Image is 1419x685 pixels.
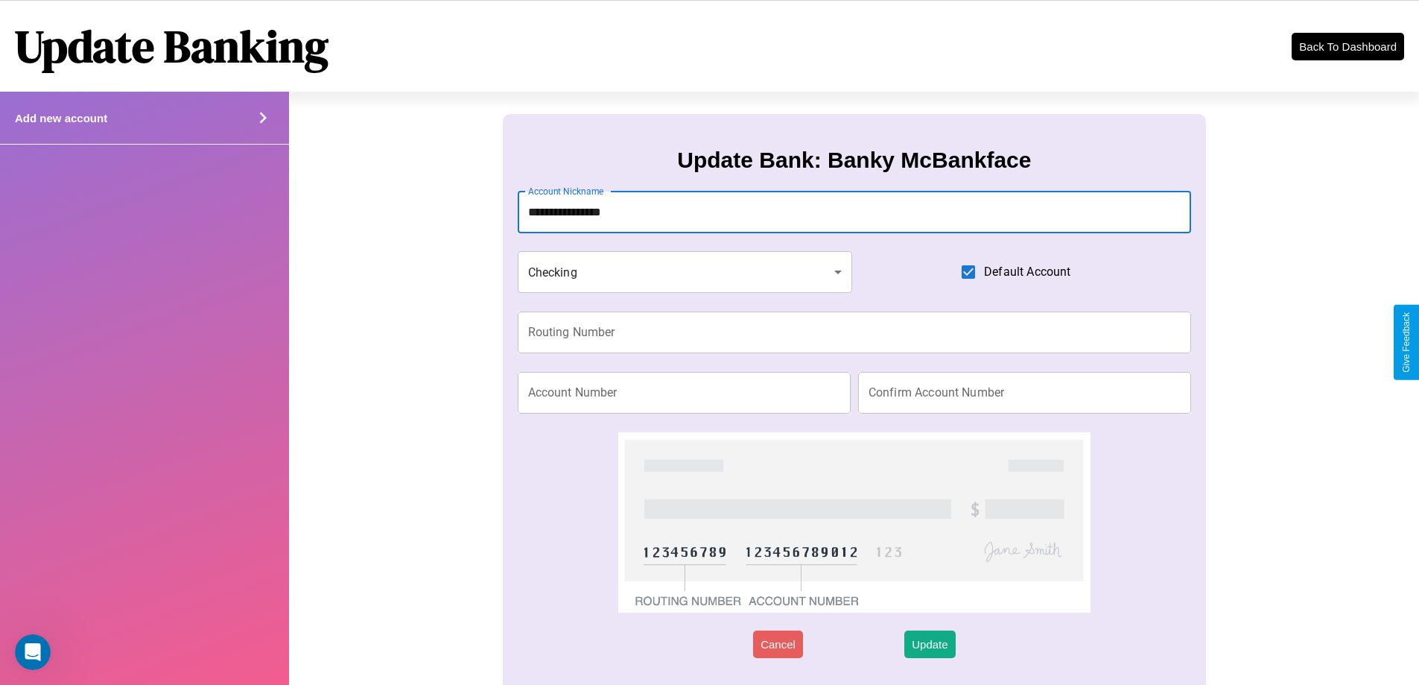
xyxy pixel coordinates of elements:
div: Give Feedback [1401,312,1412,373]
img: check [618,432,1090,613]
button: Update [904,631,955,658]
button: Cancel [753,631,803,658]
iframe: Intercom live chat [15,634,51,670]
h3: Update Bank: Banky McBankface [677,148,1031,173]
h1: Update Banking [15,16,328,77]
label: Account Nickname [528,185,604,198]
span: Default Account [984,263,1070,281]
button: Back To Dashboard [1292,33,1404,60]
div: Checking [518,251,853,293]
h4: Add new account [15,112,107,124]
